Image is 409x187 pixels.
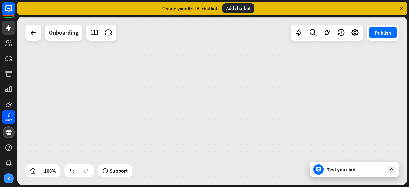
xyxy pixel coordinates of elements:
[2,110,15,124] a: 7 days
[222,3,254,13] div: Add chatbot
[5,118,12,122] div: days
[7,112,10,118] div: 7
[4,173,14,183] div: X
[162,5,217,12] div: Create your first AI chatbot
